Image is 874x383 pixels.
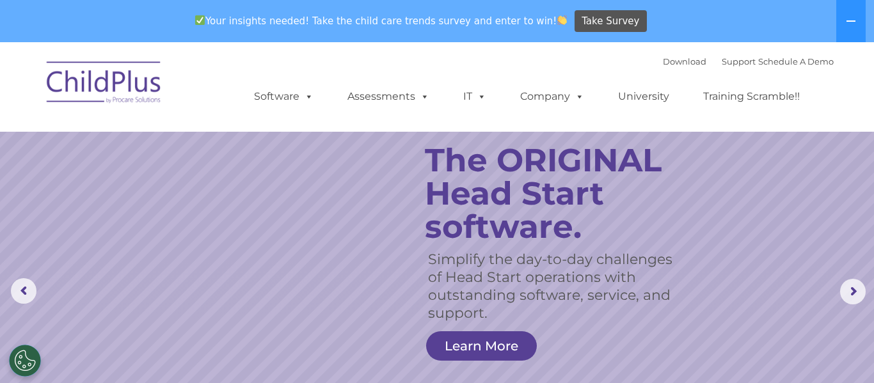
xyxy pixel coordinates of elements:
[241,84,326,109] a: Software
[40,52,168,116] img: ChildPlus by Procare Solutions
[450,84,499,109] a: IT
[428,251,684,322] rs-layer: Simplify the day-to-day challenges of Head Start operations with outstanding software, service, a...
[9,345,41,377] button: Cookies Settings
[605,84,682,109] a: University
[758,56,834,66] a: Schedule A Demo
[507,84,597,109] a: Company
[722,56,756,66] a: Support
[189,8,573,33] span: Your insights needed! Take the child care trends survey and enter to win!
[557,15,567,25] img: 👏
[425,144,697,244] rs-layer: The ORIGINAL Head Start software.
[575,10,647,33] a: Take Survey
[663,56,706,66] a: Download
[178,137,232,146] span: Phone number
[178,84,217,94] span: Last name
[335,84,442,109] a: Assessments
[582,10,639,33] span: Take Survey
[195,15,205,25] img: ✅
[663,56,834,66] font: |
[426,331,537,361] a: Learn More
[690,84,813,109] a: Training Scramble!!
